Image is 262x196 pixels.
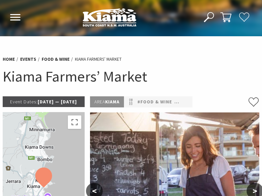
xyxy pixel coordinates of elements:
li: Kiama Farmers’ Market [75,56,122,63]
span: Event Dates: [10,99,38,105]
img: Kiama Logo [83,8,136,27]
p: [DATE] — [DATE] [3,96,85,107]
p: Kiama [90,96,124,107]
h1: Kiama Farmers’ Market [3,67,259,86]
a: Home [3,56,15,62]
span: Area [94,99,105,105]
a: Events [20,56,36,62]
button: 切換全螢幕檢視畫面 [68,115,81,129]
a: Food & Wine [42,56,70,62]
a: #Food & Wine [137,98,172,106]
